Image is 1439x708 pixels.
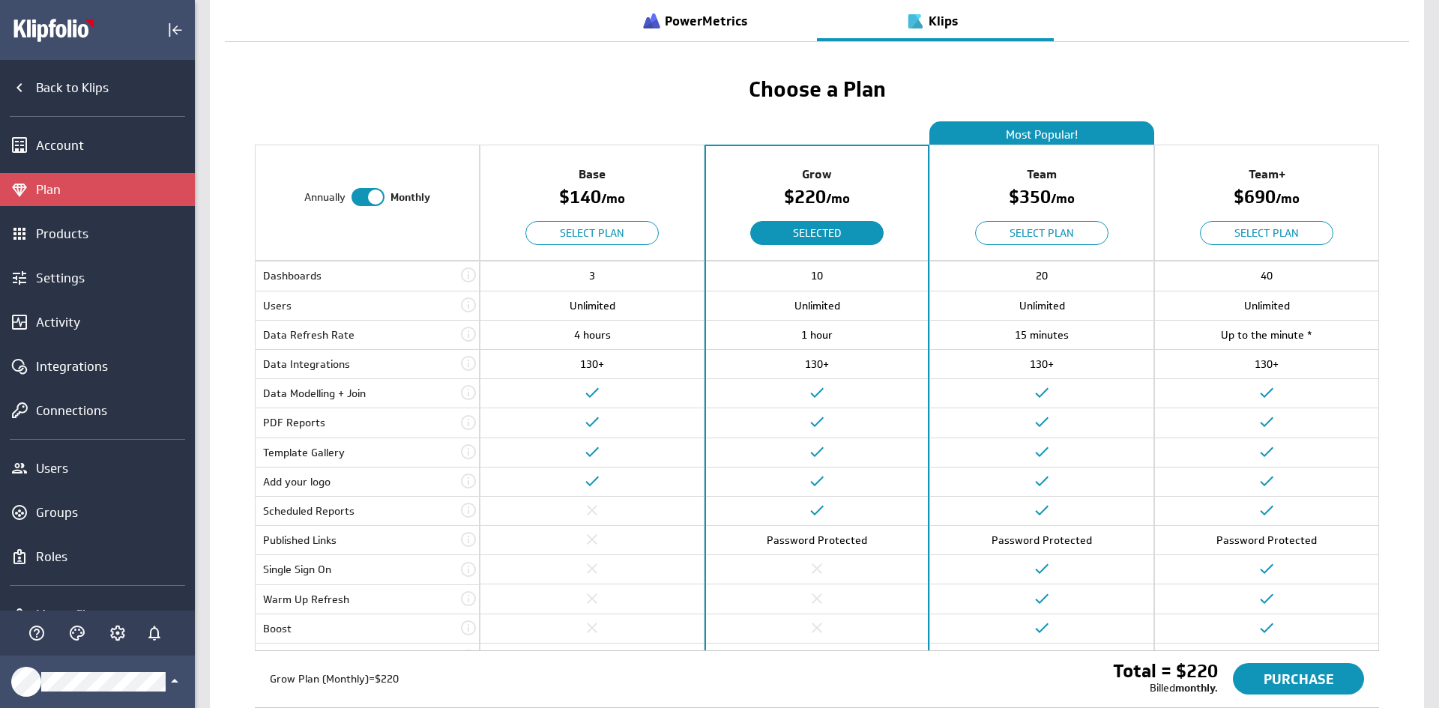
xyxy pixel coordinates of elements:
[256,261,459,291] td: Dashboards
[105,620,130,646] div: Account and settings
[570,299,615,312] span: Unlimited
[263,357,350,371] span: Data Integrations
[68,624,86,642] svg: Themes
[256,555,459,584] td: Single Sign On
[906,12,925,31] img: klips.svg
[580,357,604,371] span: 130+
[263,269,322,282] span: Dashboards
[794,299,840,312] span: Unlimited
[142,620,167,646] div: Notifications
[525,221,660,245] button: Select Plan
[1015,328,1069,342] span: 15 minutes
[1233,664,1364,695] button: Purchase
[1019,299,1065,312] span: Unlimited
[263,387,366,400] span: Data Modelling + Join
[992,533,1092,547] span: Password Protected
[109,624,127,642] svg: Account and settings
[263,328,355,342] span: Data Refresh Rate
[256,408,459,438] td: PDF Reports
[1030,357,1054,371] span: 130+
[36,181,191,198] div: Plan
[256,584,459,614] td: Warm Up Refresh
[559,185,570,208] span: $
[36,79,191,96] div: Back to Klips
[36,270,191,286] div: Settings
[975,221,1109,245] button: Select Plan
[1261,269,1273,282] span: 40
[1221,328,1312,342] span: Up to the minute *
[1175,681,1218,695] strong: monthly.
[256,438,459,467] td: Template Gallery
[390,192,430,202] span: Monthly
[36,548,191,565] div: Roles
[1249,166,1285,182] span: Team+
[36,504,191,521] div: Groups
[1244,185,1276,208] span: 690
[256,291,459,320] td: Users
[240,79,1394,100] h1: Choose a Plan
[570,185,601,208] span: 140
[36,460,191,476] div: Users
[811,269,823,282] span: 10
[24,620,49,646] div: Help
[1128,680,1218,696] div: Billed
[263,416,325,429] span: PDF Reports
[256,526,459,555] td: Published Links
[304,192,346,202] span: Annually
[36,402,191,419] div: Connections
[36,314,191,330] div: Activity
[794,185,826,208] span: 220
[263,622,292,635] span: Boost
[1019,185,1051,208] span: 350
[256,320,459,349] td: Data Refresh Rate
[256,379,459,408] td: Data Modelling + Join
[263,475,331,488] span: Add your logo
[784,185,794,208] span: $
[1200,221,1334,245] button: Select Plan
[1051,190,1075,207] span: / mo
[1234,185,1244,208] span: $
[64,620,90,646] div: Themes
[270,674,399,685] span: Grow Plan (Monthly) = $220
[750,221,884,245] button: Selected
[36,606,191,623] div: My profile
[256,644,459,673] td: Priority Support
[642,12,661,31] img: power-metrics.svg
[929,15,958,28] h3: Klips
[1113,662,1218,680] span: Total = $220
[256,497,459,526] td: Scheduled Reports
[36,358,191,375] div: Integrations
[256,467,459,496] td: Add your logo
[826,190,850,207] span: / mo
[1009,185,1019,208] span: $
[1036,269,1048,282] span: 20
[256,614,459,643] td: Boost
[263,299,292,312] span: Users
[263,446,345,459] span: Template Gallery
[1255,357,1279,371] span: 130+
[767,533,867,547] span: Password Protected
[589,269,595,282] span: 3
[163,17,188,43] div: Collapse
[801,328,833,342] span: 1 hour
[263,563,331,576] span: Single Sign On
[1027,166,1057,182] span: Team
[574,328,611,342] span: 4 hours
[579,166,606,182] span: Base
[665,15,747,28] h3: PowerMetrics
[1244,299,1290,312] span: Unlimited
[256,350,459,379] td: Data Integrations
[263,593,349,606] span: Warm Up Refresh
[1216,533,1317,547] span: Password Protected
[36,226,191,242] div: Products
[36,137,191,154] div: Account
[1276,190,1300,207] span: / mo
[263,504,355,518] span: Scheduled Reports
[601,190,625,207] span: / mo
[263,533,337,547] span: Published Links
[13,18,118,42] img: Klipfolio account logo
[802,166,832,182] span: Grow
